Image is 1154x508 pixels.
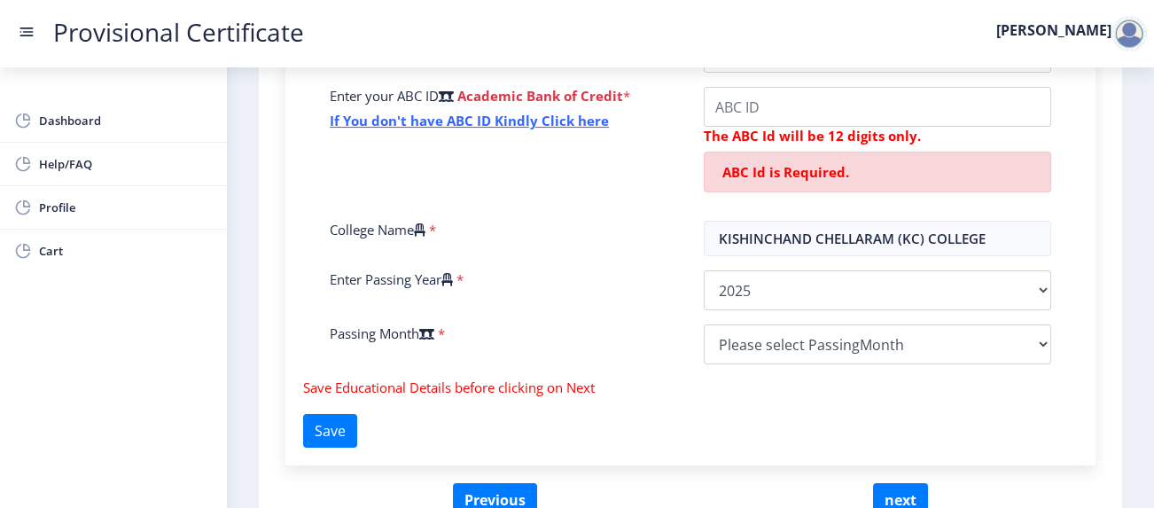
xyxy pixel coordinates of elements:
[330,221,425,238] label: College Name
[330,87,454,105] label: Enter your ABC ID
[35,23,322,42] a: Provisional Certificate
[457,87,623,105] b: Academic Bank of Credit
[996,23,1111,37] label: [PERSON_NAME]
[39,240,213,262] span: Cart
[704,87,1051,127] input: ABC ID
[330,112,609,129] a: If You don't have ABC ID Kindly Click here
[330,270,453,288] label: Enter Passing Year
[330,324,434,342] label: Passing Month
[39,197,213,218] span: Profile
[704,127,921,145] b: The ABC Id will be 12 digits only.
[303,379,595,396] span: Save Educational Details before clicking on Next
[704,221,1051,256] input: Select College Name
[39,110,213,131] span: Dashboard
[303,414,357,448] button: Save
[39,153,213,175] span: Help/FAQ
[722,163,849,181] span: ABC Id is Required.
